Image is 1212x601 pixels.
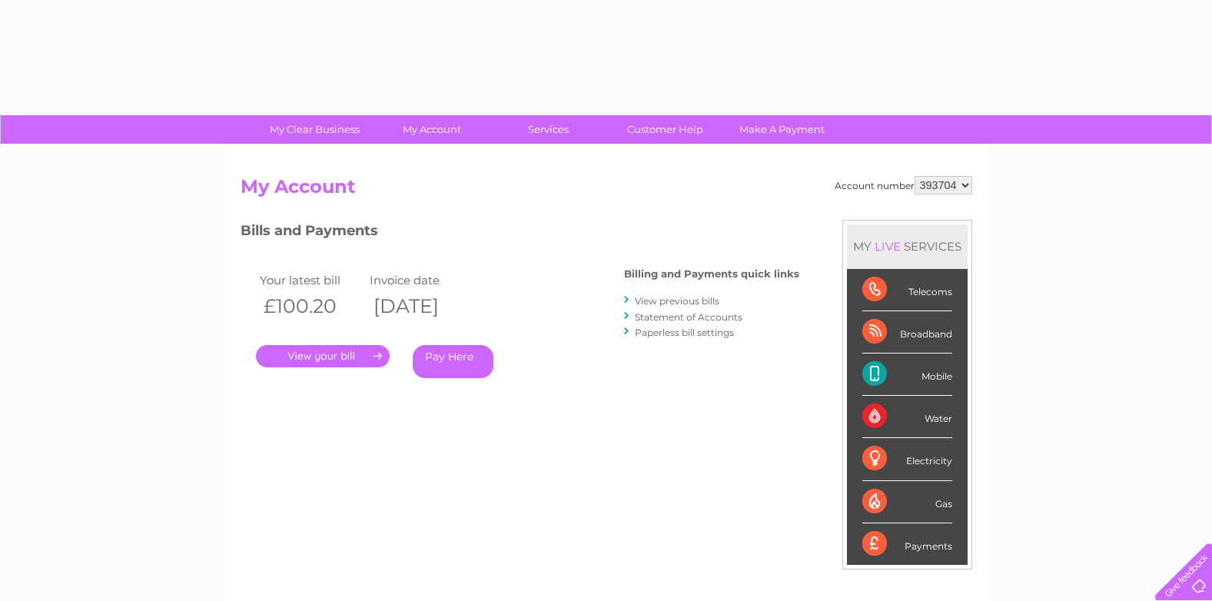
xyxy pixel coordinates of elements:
div: LIVE [872,239,904,254]
th: [DATE] [366,291,476,322]
td: Invoice date [366,270,476,291]
a: Customer Help [602,115,729,144]
div: Payments [862,523,952,565]
a: My Clear Business [251,115,378,144]
h4: Billing and Payments quick links [624,268,799,280]
div: Gas [862,481,952,523]
div: Account number [835,176,972,194]
a: . [256,345,390,367]
div: Broadband [862,311,952,354]
div: Electricity [862,438,952,480]
div: MY SERVICES [847,224,968,268]
a: Services [485,115,612,144]
h3: Bills and Payments [241,220,799,247]
th: £100.20 [256,291,367,322]
a: Pay Here [413,345,493,378]
h2: My Account [241,176,972,205]
div: Telecoms [862,269,952,311]
a: Make A Payment [719,115,845,144]
a: View previous bills [635,295,719,307]
div: Water [862,396,952,438]
a: My Account [368,115,495,144]
a: Paperless bill settings [635,327,734,338]
div: Mobile [862,354,952,396]
td: Your latest bill [256,270,367,291]
a: Statement of Accounts [635,311,742,323]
